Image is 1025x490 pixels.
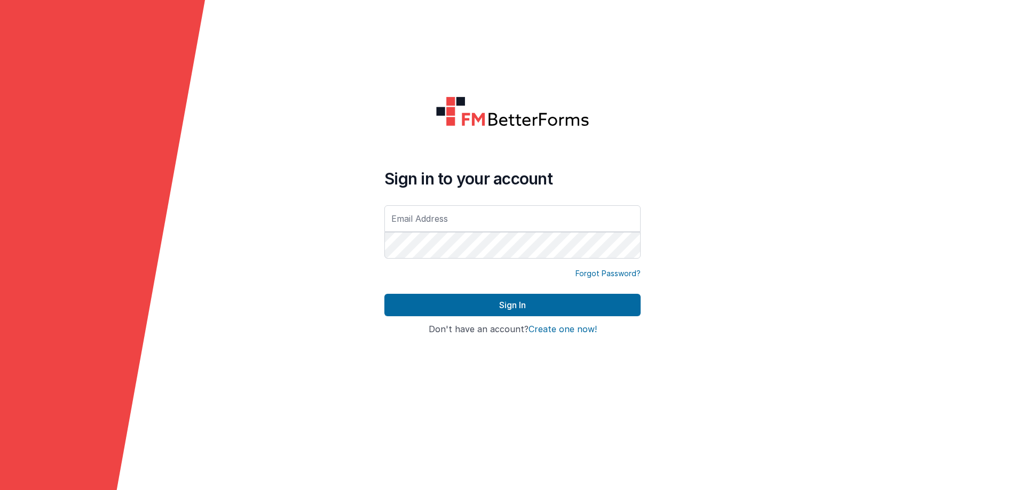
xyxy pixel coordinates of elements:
button: Create one now! [529,325,597,334]
h4: Don't have an account? [384,325,641,334]
input: Email Address [384,205,641,232]
h4: Sign in to your account [384,169,641,188]
button: Sign In [384,294,641,316]
a: Forgot Password? [575,268,641,279]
